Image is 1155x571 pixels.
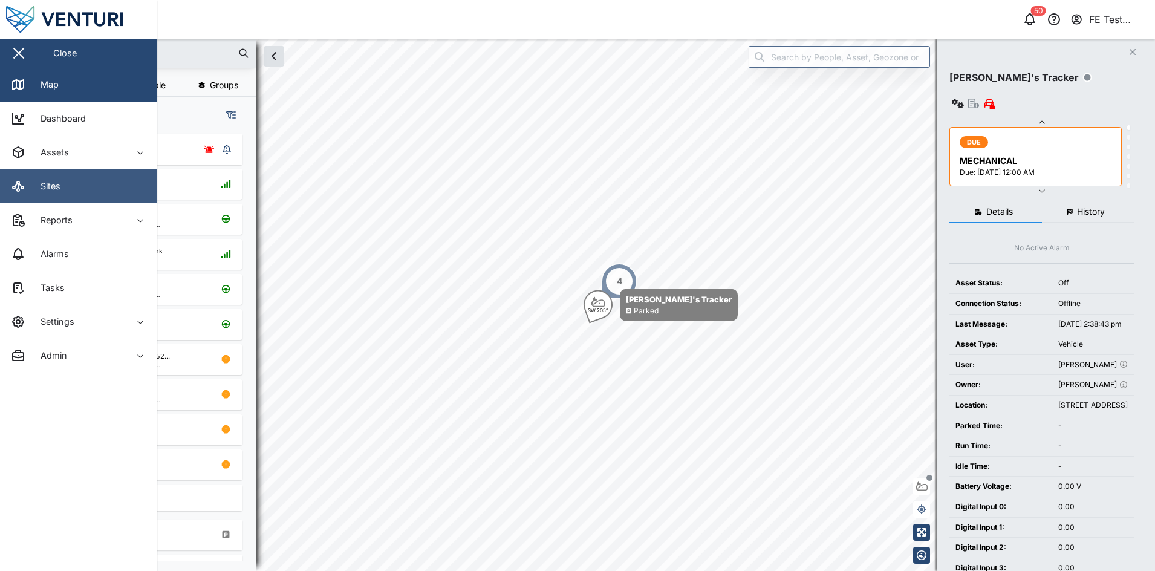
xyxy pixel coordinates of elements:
div: Off [1058,278,1128,289]
div: Parked [634,305,659,317]
div: Map marker [584,289,738,321]
div: Assets [31,146,69,159]
div: [PERSON_NAME]'s Tracker [626,293,732,305]
div: SW 205° [588,308,608,313]
div: 50 [1031,6,1046,16]
div: Alarms [31,247,69,261]
div: Asset Type: [955,339,1046,350]
div: Digital Input 0: [955,501,1046,513]
div: Close [53,47,77,60]
div: Digital Input 1: [955,522,1046,533]
span: Groups [210,81,238,90]
div: 0.00 [1058,522,1128,533]
div: Idle Time: [955,461,1046,472]
span: DUE [967,137,981,148]
div: MECHANICAL [960,154,1114,168]
div: Run Time: [955,440,1046,452]
input: Search by People, Asset, Geozone or Place [749,46,930,68]
div: Sites [31,180,60,193]
div: [PERSON_NAME] [1058,379,1128,391]
div: Due: [DATE] 12:00 AM [960,167,1114,178]
div: Admin [31,349,67,362]
div: 0.00 [1058,542,1128,553]
div: Map [31,78,59,91]
div: [PERSON_NAME] [1058,359,1128,371]
div: Digital Input 2: [955,542,1046,553]
div: Reports [31,214,73,227]
div: 0.00 [1058,501,1128,513]
img: Main Logo [6,6,163,33]
div: User: [955,359,1046,371]
div: FE Test Admin [1089,12,1145,27]
div: - [1058,461,1128,472]
div: Battery Voltage: [955,481,1046,492]
div: Offline [1058,298,1128,310]
div: [PERSON_NAME]'s Tracker [949,70,1079,85]
span: Details [986,207,1013,216]
div: 4 [617,275,622,288]
canvas: Map [39,39,1155,571]
div: Settings [31,315,74,328]
div: Parked Time: [955,420,1046,432]
div: Asset Status: [955,278,1046,289]
div: Last Message: [955,319,1046,330]
div: Vehicle [1058,339,1128,350]
div: Map marker [601,263,637,299]
button: FE Test Admin [1070,11,1145,28]
div: - [1058,420,1128,432]
div: Tasks [31,281,65,295]
div: [STREET_ADDRESS] [1058,400,1128,411]
span: History [1077,207,1105,216]
div: [DATE] 2:38:43 pm [1058,319,1128,330]
div: 0.00 V [1058,481,1128,492]
div: - [1058,440,1128,452]
div: Connection Status: [955,298,1046,310]
div: Owner: [955,379,1046,391]
div: Dashboard [31,112,86,125]
div: No Active Alarm [1014,243,1070,254]
div: Location: [955,400,1046,411]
